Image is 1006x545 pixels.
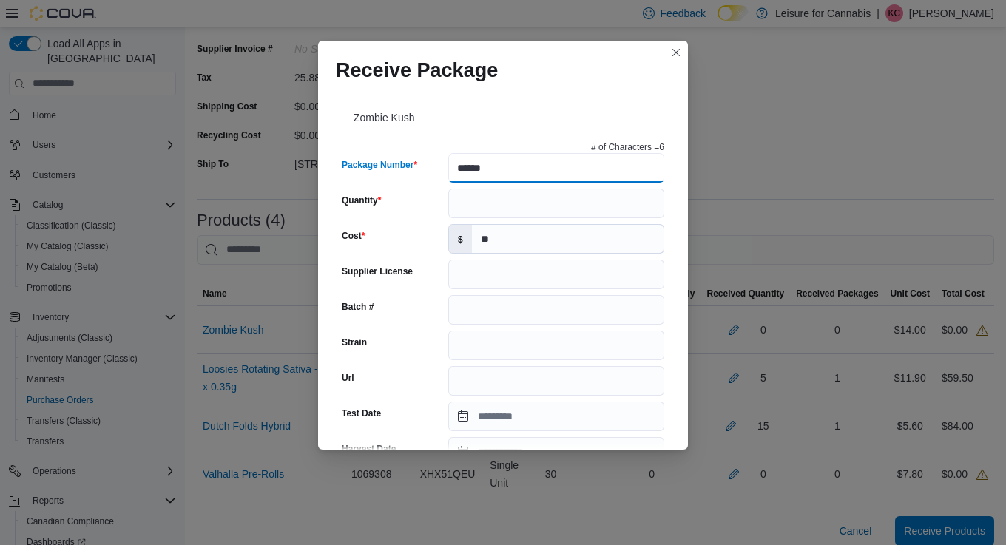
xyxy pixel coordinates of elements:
[448,402,664,431] input: Press the down key to open a popover containing a calendar.
[342,407,381,419] label: Test Date
[342,159,417,171] label: Package Number
[449,225,472,253] label: $
[342,230,365,242] label: Cost
[342,372,354,384] label: Url
[342,301,374,313] label: Batch #
[342,336,367,348] label: Strain
[448,437,664,467] input: Press the down key to open a popover containing a calendar.
[342,265,413,277] label: Supplier License
[591,141,664,153] p: # of Characters = 6
[667,44,685,61] button: Closes this modal window
[342,194,381,206] label: Quantity
[336,58,498,82] h1: Receive Package
[342,443,396,455] label: Harvest Date
[336,94,670,135] div: Zombie Kush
